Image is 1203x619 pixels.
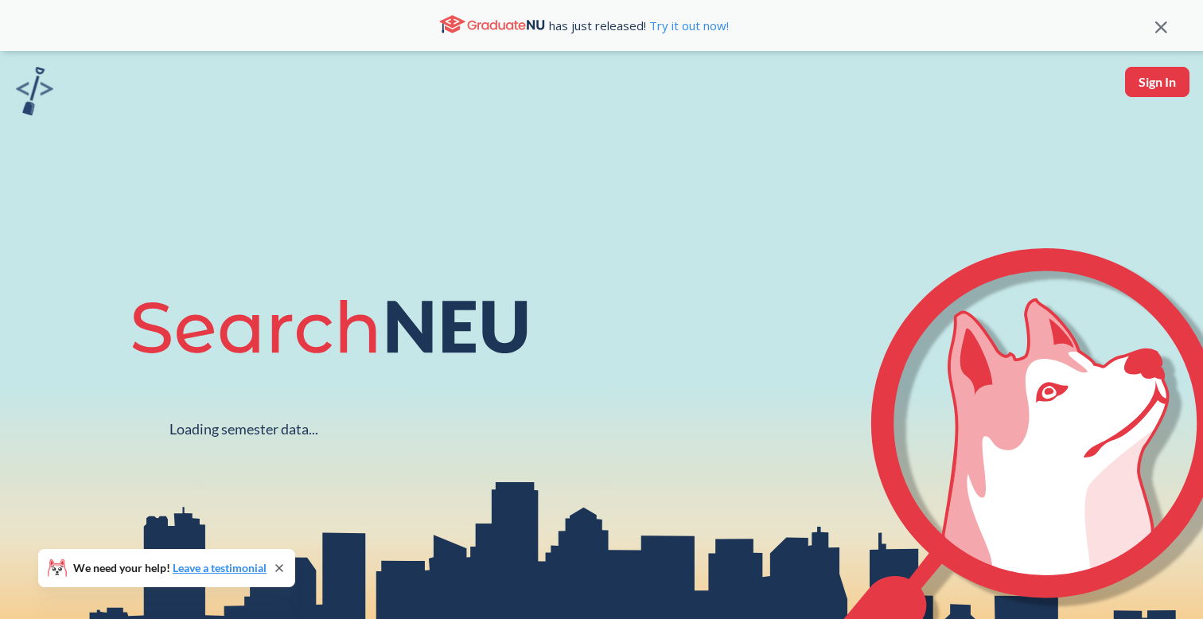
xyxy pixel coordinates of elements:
[16,67,53,115] img: sandbox logo
[169,420,318,438] div: Loading semester data...
[173,561,267,574] a: Leave a testimonial
[1125,67,1189,97] button: Sign In
[73,563,267,574] span: We need your help!
[16,67,53,120] a: sandbox logo
[646,18,729,33] a: Try it out now!
[549,17,729,34] span: has just released!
